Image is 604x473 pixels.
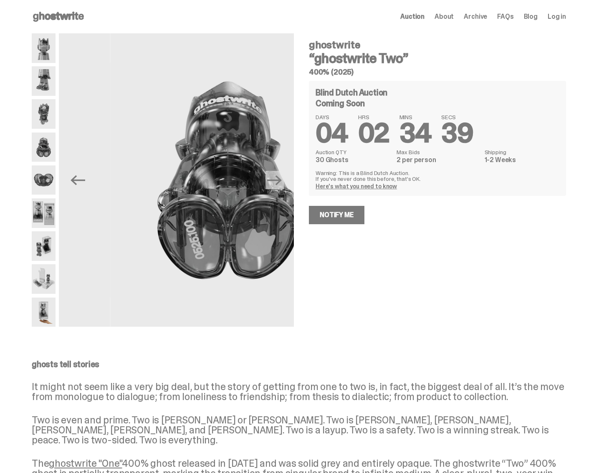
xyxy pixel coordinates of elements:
p: It might not seem like a very big deal, but the story of getting from one to two is, in fact, the... [32,382,566,402]
img: ghostwrite_Two_Media_13.png [32,264,56,294]
img: ghostwrite_Two_Media_1.png [32,33,56,63]
img: ghostwrite_Two_Media_8.png [32,165,56,195]
dd: 30 Ghosts [316,157,392,163]
a: Blog [524,13,538,20]
img: ghostwrite_Two_Media_6.png [110,33,345,327]
h4: Blind Dutch Auction [316,88,387,97]
img: ghostwrite_Two_Media_5.png [32,99,56,129]
p: Two is even and prime. Two is [PERSON_NAME] or [PERSON_NAME]. Two is [PERSON_NAME], [PERSON_NAME]... [32,415,566,445]
div: Coming Soon [316,99,559,108]
img: ghostwrite_Two_Media_10.png [32,198,56,228]
a: ghostwrite "One" [49,457,122,470]
dt: Shipping [485,149,559,155]
span: 39 [441,116,473,150]
img: ghostwrite_Two_Media_14.png [32,298,56,327]
p: ghosts tell stories [32,360,566,368]
span: 02 [358,116,389,150]
button: Previous [69,171,87,189]
dt: Auction QTY [316,149,392,155]
a: FAQs [497,13,513,20]
img: ghostwrite_Two_Media_3.png [32,66,56,96]
a: Here's what you need to know [316,183,397,190]
dd: 2 per person [397,157,479,163]
a: Log in [548,13,566,20]
span: 04 [316,116,348,150]
a: About [435,13,454,20]
span: HRS [358,114,389,120]
span: MINS [399,114,432,120]
a: Notify Me [309,206,364,224]
h3: “ghostwrite Two” [309,52,566,65]
a: Archive [464,13,487,20]
p: Warning: This is a Blind Dutch Auction. If you’ve never done this before, that’s OK. [316,170,559,182]
h5: 400% (2025) [309,68,566,76]
span: SECS [441,114,473,120]
dt: Max Bids [397,149,479,155]
h4: ghostwrite [309,40,566,50]
a: Auction [400,13,425,20]
img: ghostwrite_Two_Media_11.png [32,231,56,261]
span: 34 [399,116,432,150]
img: ghostwrite_Two_Media_6.png [32,133,56,162]
span: DAYS [316,114,348,120]
button: Next [265,171,284,189]
dd: 1-2 Weeks [485,157,559,163]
